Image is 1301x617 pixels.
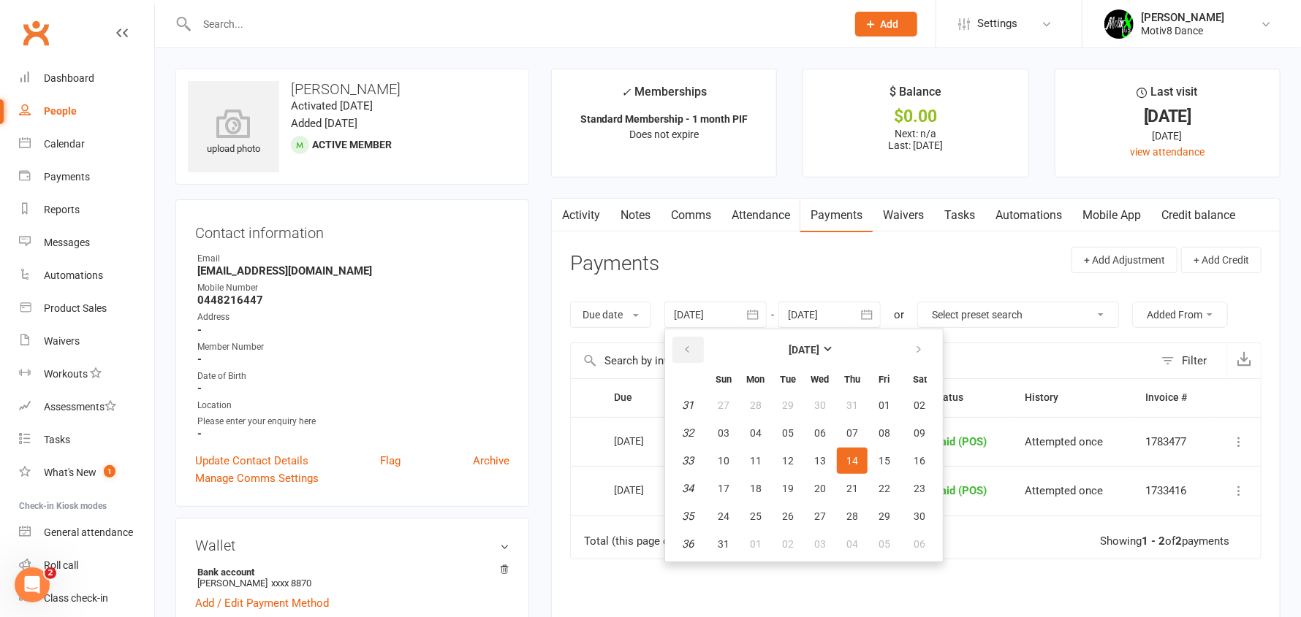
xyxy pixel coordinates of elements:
[44,467,96,478] div: What's New
[197,252,509,266] div: Email
[869,531,900,557] button: 05
[789,344,819,356] strong: [DATE]
[682,482,694,495] em: 34
[811,374,829,385] small: Wednesday
[740,392,771,418] button: 28
[901,448,938,474] button: 16
[805,448,835,474] button: 13
[19,259,154,292] a: Automations
[44,302,107,314] div: Product Sales
[570,253,659,275] h3: Payments
[1141,24,1224,37] div: Motiv8 Dance
[1151,199,1245,232] a: Credit balance
[879,427,890,439] span: 08
[750,427,762,439] span: 04
[45,567,56,579] span: 2
[1137,83,1198,109] div: Last visit
[195,537,509,553] h3: Wallet
[197,427,509,440] strong: -
[881,18,899,30] span: Add
[19,325,154,358] a: Waivers
[19,128,154,161] a: Calendar
[740,531,771,557] button: 01
[782,427,794,439] span: 05
[985,199,1072,232] a: Automations
[718,510,729,522] span: 24
[197,323,509,337] strong: -
[1175,534,1182,548] strong: 2
[805,503,835,529] button: 27
[380,452,401,470] a: Flag
[1132,417,1210,467] td: 1783477
[682,399,694,412] em: 31
[19,391,154,424] a: Assessments
[1130,146,1205,158] a: view attendance
[291,117,357,130] time: Added [DATE]
[44,72,94,84] div: Dashboard
[19,424,154,456] a: Tasks
[15,567,50,602] iframe: Intercom live chat
[44,237,90,248] div: Messages
[197,340,509,354] div: Member Number
[846,510,858,522] span: 28
[879,374,890,385] small: Friday
[44,204,80,215] div: Reports
[814,427,826,439] span: 06
[782,510,794,522] span: 26
[195,564,509,591] li: [PERSON_NAME]
[629,129,699,140] span: Does not expire
[44,559,78,571] div: Roll call
[837,448,868,474] button: 14
[1100,535,1229,548] div: Showing of payments
[601,379,734,416] th: Due
[19,456,154,489] a: What's New1
[708,448,739,474] button: 10
[682,537,694,551] em: 36
[19,161,154,193] a: Payments
[805,531,835,557] button: 03
[773,503,803,529] button: 26
[312,139,392,150] span: Active member
[195,452,308,470] a: Update Contact Details
[837,475,868,502] button: 21
[19,62,154,95] a: Dashboard
[104,465,115,478] span: 1
[933,435,987,448] span: Paid (POS)
[44,269,103,281] div: Automations
[197,310,509,324] div: Address
[197,567,502,578] strong: Bank account
[682,454,694,467] em: 33
[1071,247,1177,273] button: + Add Adjustment
[1025,435,1104,448] span: Attempted once
[661,199,721,232] a: Comms
[580,113,748,125] strong: Standard Membership - 1 month PIF
[846,427,858,439] span: 07
[44,138,85,150] div: Calendar
[473,452,509,470] a: Archive
[197,294,509,307] strong: 0448216447
[782,538,794,550] span: 02
[782,399,794,411] span: 29
[19,226,154,259] a: Messages
[901,475,938,502] button: 23
[844,374,860,385] small: Thursday
[773,420,803,446] button: 05
[879,510,890,522] span: 29
[846,399,858,411] span: 31
[44,526,133,538] div: General attendance
[814,538,826,550] span: 03
[740,503,771,529] button: 25
[846,483,858,494] span: 21
[197,415,509,429] div: Please enter your enquiry here
[188,109,279,157] div: upload photo
[890,83,941,109] div: $ Balance
[44,401,116,413] div: Assessments
[1069,109,1267,124] div: [DATE]
[1025,484,1104,497] span: Attempted once
[44,592,108,604] div: Class check-in
[1012,379,1132,416] th: History
[19,193,154,226] a: Reports
[1182,352,1207,369] div: Filter
[901,531,938,557] button: 06
[773,448,803,474] button: 12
